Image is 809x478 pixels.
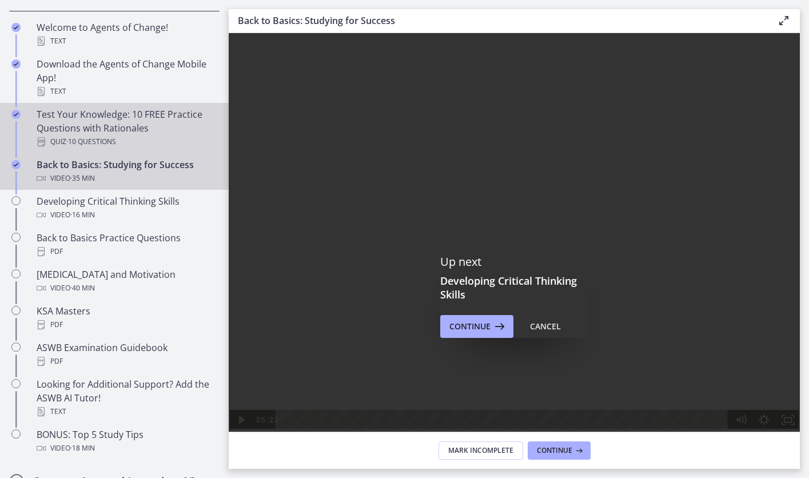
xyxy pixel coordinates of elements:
h3: Back to Basics: Studying for Success [238,14,759,27]
i: Completed [11,160,21,169]
span: Continue [449,320,491,333]
div: Welcome to Agents of Change! [37,21,215,48]
div: Back to Basics: Studying for Success [37,158,215,185]
span: · 10 Questions [66,135,116,149]
div: [MEDICAL_DATA] and Motivation [37,268,215,295]
div: Back to Basics Practice Questions [37,231,215,258]
i: Completed [11,110,21,119]
button: Mark Incomplete [439,441,523,460]
span: · 40 min [70,281,95,295]
div: Video [37,172,215,185]
div: Video [37,208,215,222]
div: Test Your Knowledge: 10 FREE Practice Questions with Rationales [37,107,215,149]
div: Looking for Additional Support? Add the ASWB AI Tutor! [37,377,215,419]
span: · 16 min [70,208,95,222]
div: Text [37,85,215,98]
button: Fullscreen [547,377,571,397]
div: Download the Agents of Change Mobile App! [37,57,215,98]
div: Quiz [37,135,215,149]
button: Cancel [521,315,570,338]
button: Continue [440,315,513,338]
i: Completed [11,59,21,69]
button: Mute [500,377,524,397]
span: · 35 min [70,172,95,185]
span: Continue [537,446,572,455]
div: ASWB Examination Guidebook [37,341,215,368]
div: PDF [37,245,215,258]
div: PDF [37,354,215,368]
div: Developing Critical Thinking Skills [37,194,215,222]
div: BONUS: Top 5 Study Tips [37,428,215,455]
i: Completed [11,23,21,32]
div: Video [37,281,215,295]
h3: Developing Critical Thinking Skills [440,274,589,301]
button: Show settings menu [524,377,548,397]
button: Continue [528,441,591,460]
div: Text [37,34,215,48]
span: · 18 min [70,441,95,455]
div: PDF [37,318,215,332]
div: Text [37,405,215,419]
div: KSA Masters [37,304,215,332]
span: Mark Incomplete [448,446,513,455]
p: Up next [440,254,589,269]
div: Cancel [530,320,561,333]
div: Video [37,441,215,455]
div: Playbar [55,377,494,397]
